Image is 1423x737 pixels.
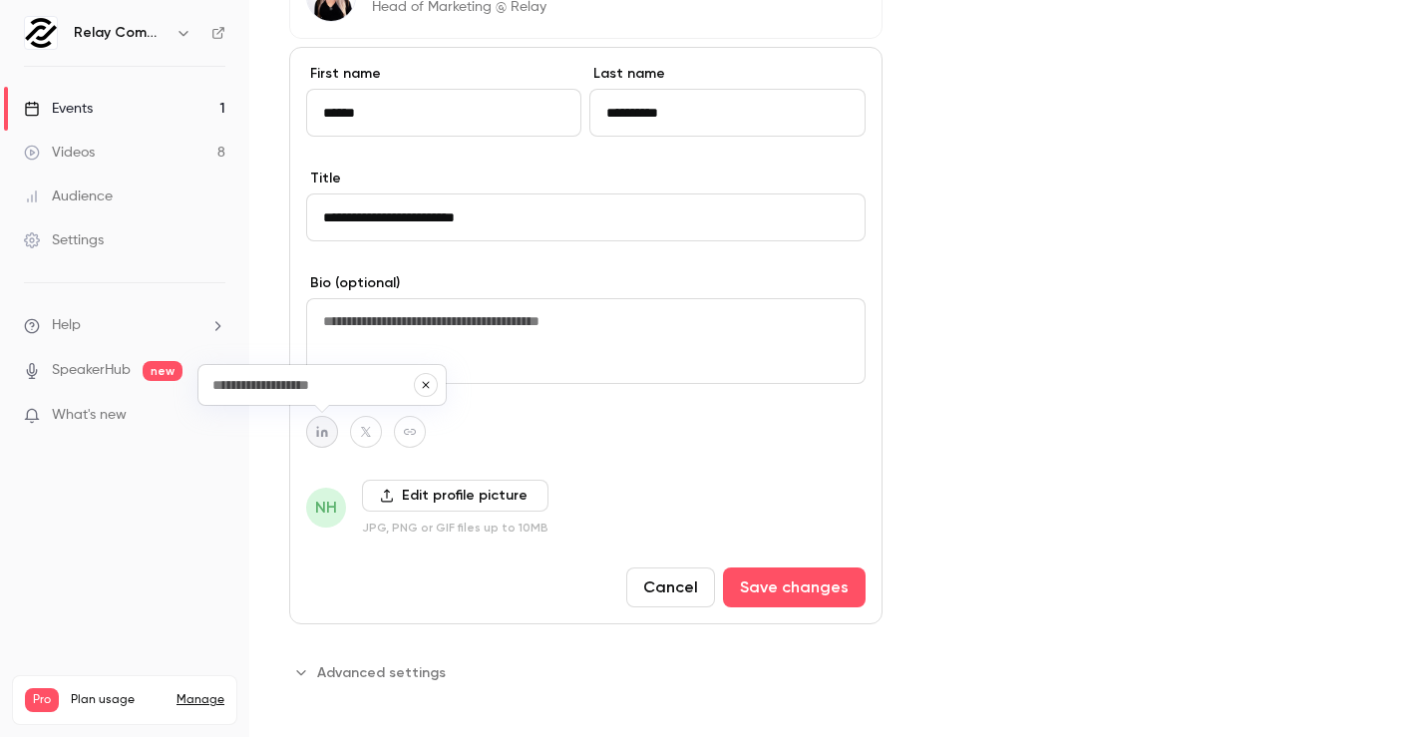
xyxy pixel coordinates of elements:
span: NH [315,496,337,520]
label: Title [306,169,866,188]
span: new [143,361,182,381]
span: Plan usage [71,692,165,708]
span: Pro [25,688,59,712]
button: Advanced settings [289,656,458,688]
label: Bio (optional) [306,273,866,293]
span: Help [52,315,81,336]
section: Advanced settings [289,656,883,688]
span: What's new [52,405,127,426]
div: Videos [24,143,95,163]
button: Cancel [626,567,715,607]
label: First name [306,64,581,84]
img: Relay Commerce [25,17,57,49]
p: JPG, PNG or GIF files up to 10MB [362,520,548,536]
button: Save changes [723,567,866,607]
a: Manage [177,692,224,708]
div: Events [24,99,93,119]
iframe: Noticeable Trigger [201,407,225,425]
div: Settings [24,230,104,250]
h6: Relay Commerce [74,23,168,43]
a: SpeakerHub [52,360,131,381]
li: help-dropdown-opener [24,315,225,336]
span: Advanced settings [317,662,446,683]
div: Audience [24,186,113,206]
label: Last name [589,64,865,84]
label: Edit profile picture [362,480,548,512]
